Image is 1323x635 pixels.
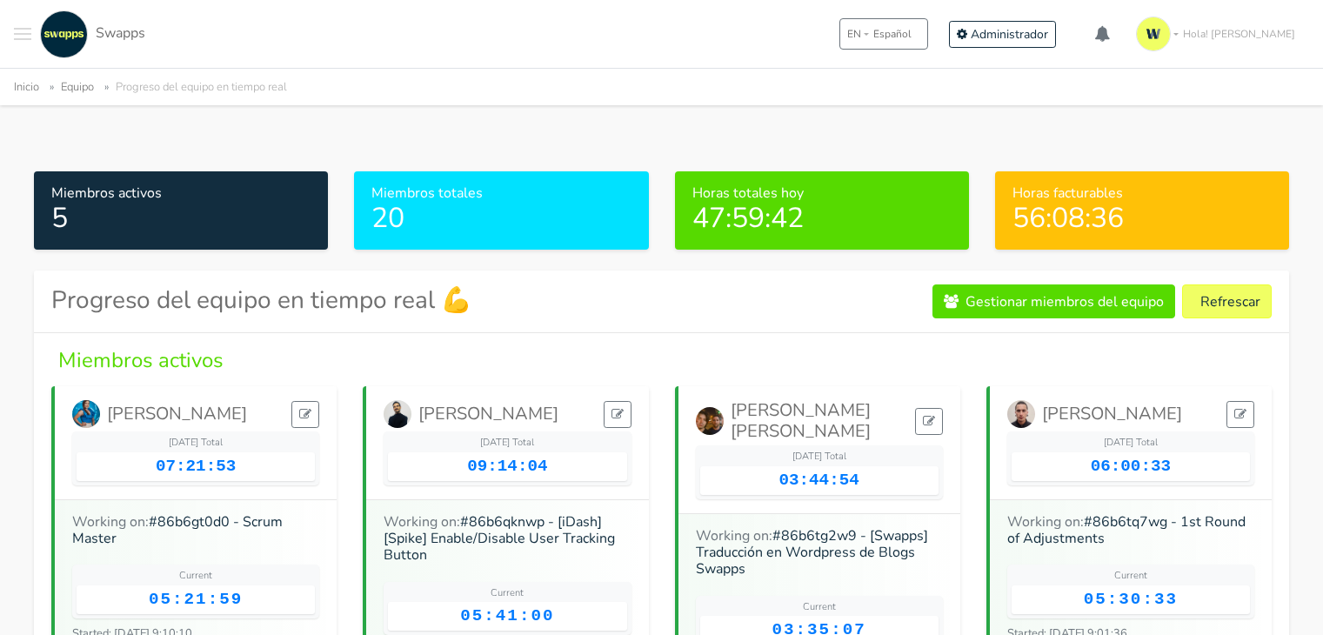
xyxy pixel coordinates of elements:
button: Refrescar [1182,284,1272,318]
h6: Miembros activos [51,185,311,202]
span: 05:41:00 [460,606,554,625]
h6: Horas totales hoy [692,185,952,202]
a: #86b6gt0d0 - Scrum Master [72,512,283,548]
a: #86b6qknwp - [iDash] [Spike] Enable/Disable User Tracking Button [384,512,615,565]
h6: Working on: [696,528,943,578]
div: [DATE] Total [388,436,626,451]
img: Angie [72,400,100,428]
h3: Progreso del equipo en tiempo real 💪 [51,286,471,316]
div: Current [77,569,315,584]
span: 05:30:33 [1084,590,1178,609]
div: Current [700,600,939,615]
span: 06:00:33 [1091,457,1171,476]
a: [PERSON_NAME] [PERSON_NAME] [696,400,915,442]
h6: Working on: [1007,514,1254,547]
div: [DATE] Total [1012,436,1250,451]
h2: 56:08:36 [1012,202,1272,235]
h6: Working on: [384,514,631,565]
a: Equipo [61,79,94,95]
a: Hola! [PERSON_NAME] [1129,10,1309,58]
a: Swapps [36,10,145,58]
h4: Miembros activos [51,347,1272,373]
h6: Working on: [72,514,319,547]
a: #86b6tq7wg - 1st Round of Adjustments [1007,512,1246,548]
button: ENEspañol [839,18,928,50]
a: Administrador [949,21,1056,48]
div: Current [1012,569,1250,584]
h6: Miembros totales [371,185,631,202]
img: Cristian Camilo Rodriguez [696,407,724,435]
h2: 47:59:42 [692,202,952,235]
a: #86b6tg2w9 - [Swapps] Traducción en Wordpress de Blogs Swapps [696,526,928,578]
h6: Horas facturables [1012,185,1272,202]
span: Administrador [971,26,1048,43]
a: [PERSON_NAME] [1007,400,1182,428]
span: Hola! [PERSON_NAME] [1183,26,1295,42]
a: [PERSON_NAME] [384,400,558,428]
h2: 5 [51,202,311,235]
img: swapps-linkedin-v2.jpg [40,10,88,58]
span: 03:44:54 [779,471,859,490]
div: [DATE] Total [77,436,315,451]
span: 09:14:04 [467,457,547,476]
a: [PERSON_NAME] [72,400,247,428]
img: Elkin Rodriguez [1007,400,1035,428]
div: Current [388,586,626,601]
h2: 20 [371,202,631,235]
button: Toggle navigation menu [14,10,31,58]
span: Swapps [96,23,145,43]
span: 05:21:59 [149,590,243,609]
img: Carlos [384,400,411,428]
span: Español [873,26,912,42]
span: 07:21:53 [156,457,236,476]
div: [DATE] Total [700,450,939,465]
a: Inicio [14,79,39,95]
img: isotipo-3-3e143c57.png [1136,17,1171,51]
a: Gestionar miembros del equipo [932,284,1175,318]
li: Progreso del equipo en tiempo real [97,77,287,97]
